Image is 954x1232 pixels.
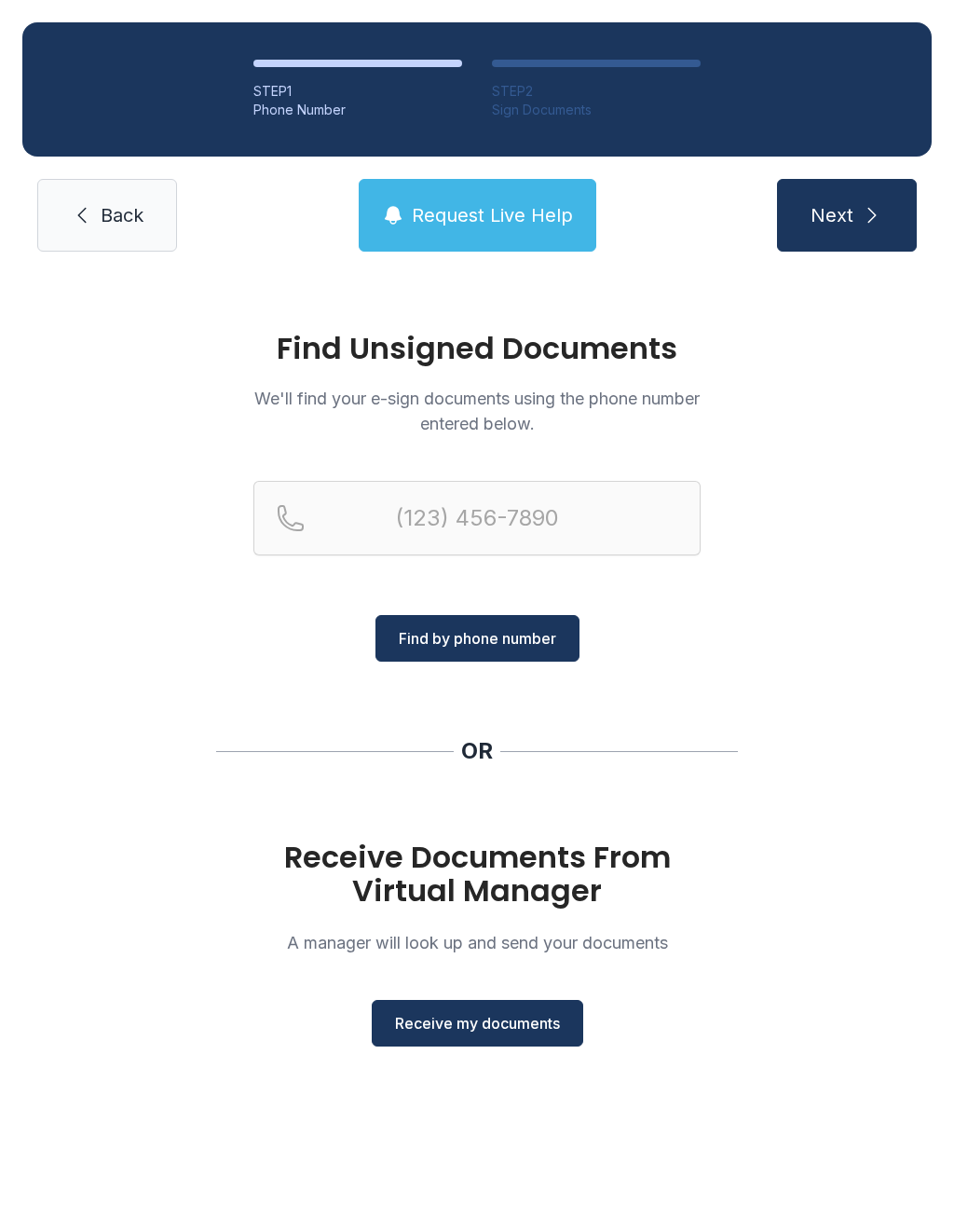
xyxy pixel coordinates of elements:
div: STEP 2 [492,82,701,101]
span: Receive my documents [395,1012,560,1034]
p: A manager will look up and send your documents [253,930,701,955]
h1: Receive Documents From Virtual Manager [253,841,701,908]
div: OR [461,736,493,766]
input: Reservation phone number [253,481,701,555]
span: Request Live Help [412,202,573,228]
div: Phone Number [253,101,462,119]
span: Back [101,202,143,228]
p: We'll find your e-sign documents using the phone number entered below. [253,386,701,436]
div: STEP 1 [253,82,462,101]
div: Sign Documents [492,101,701,119]
span: Find by phone number [399,627,556,650]
span: Next [811,202,853,228]
h1: Find Unsigned Documents [253,334,701,363]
